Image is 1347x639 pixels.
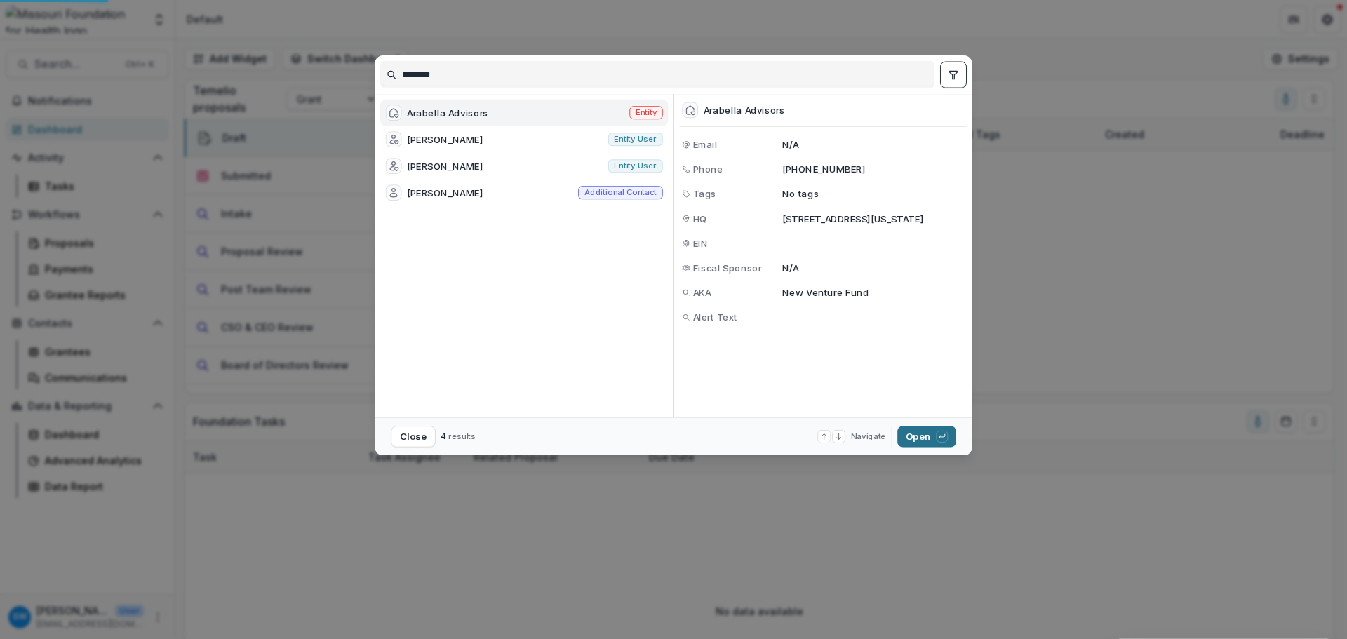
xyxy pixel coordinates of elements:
[693,285,711,300] span: AKA
[897,426,956,447] button: Open
[584,187,657,197] span: Additional contact
[441,431,446,441] span: 4
[407,106,488,120] div: Arabella Advisors
[782,285,964,300] p: New Venture Fund
[704,105,785,116] div: Arabella Advisors
[693,261,762,275] span: Fiscal Sponsor
[391,426,436,447] button: Close
[614,134,657,144] span: Entity user
[940,62,967,88] button: toggle filters
[693,211,707,225] span: HQ
[693,310,737,324] span: Alert Text
[693,137,718,152] span: Email
[782,187,819,201] p: No tags
[782,137,964,152] p: N/A
[693,187,716,201] span: Tags
[407,159,483,173] div: [PERSON_NAME]
[851,431,886,443] span: Navigate
[782,211,964,225] p: [STREET_ADDRESS][US_STATE]
[782,261,964,275] p: N/A
[407,186,483,200] div: [PERSON_NAME]
[614,161,657,170] span: Entity user
[407,133,483,147] div: [PERSON_NAME]
[636,107,657,117] span: Entity
[448,431,476,441] span: results
[782,162,964,176] p: [PHONE_NUMBER]
[693,162,723,176] span: Phone
[693,236,709,250] span: EIN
